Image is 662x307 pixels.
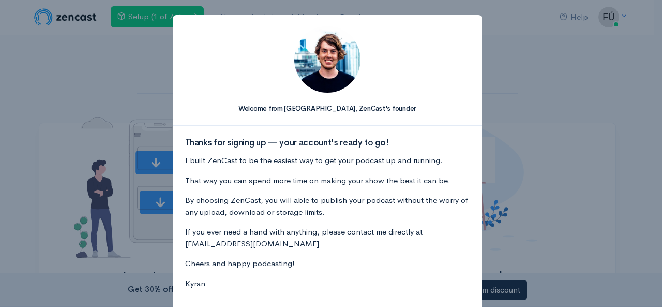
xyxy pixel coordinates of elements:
p: That way you can spend more time on making your show the best it can be. [185,175,470,187]
iframe: gist-messenger-bubble-iframe [627,272,652,297]
p: By choosing ZenCast, you will able to publish your podcast without the worry of any upload, downl... [185,195,470,218]
p: I built ZenCast to be the easiest way to get your podcast up and running. [185,155,470,167]
h5: Welcome from [GEOGRAPHIC_DATA], ZenCast's founder [185,105,470,112]
p: If you ever need a hand with anything, please contact me directly at [EMAIL_ADDRESS][DOMAIN_NAME] [185,226,470,250]
h3: Thanks for signing up — your account's ready to go! [185,138,470,148]
p: Kyran [185,278,470,290]
p: Cheers and happy podcasting! [185,258,470,270]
